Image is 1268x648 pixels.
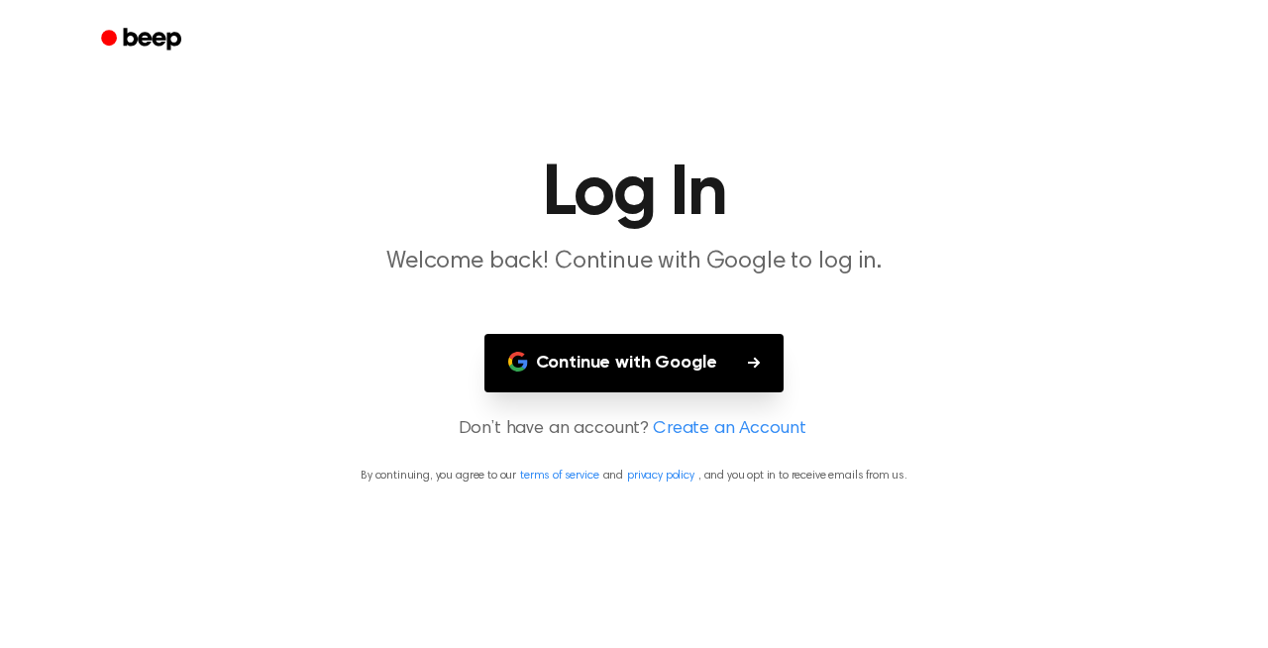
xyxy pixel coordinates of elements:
[520,470,598,482] a: terms of service
[127,159,1141,230] h1: Log In
[254,246,1014,278] p: Welcome back! Continue with Google to log in.
[87,21,199,59] a: Beep
[653,416,805,443] a: Create an Account
[24,467,1244,485] p: By continuing, you agree to our and , and you opt in to receive emails from us.
[484,334,785,392] button: Continue with Google
[627,470,694,482] a: privacy policy
[24,416,1244,443] p: Don’t have an account?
